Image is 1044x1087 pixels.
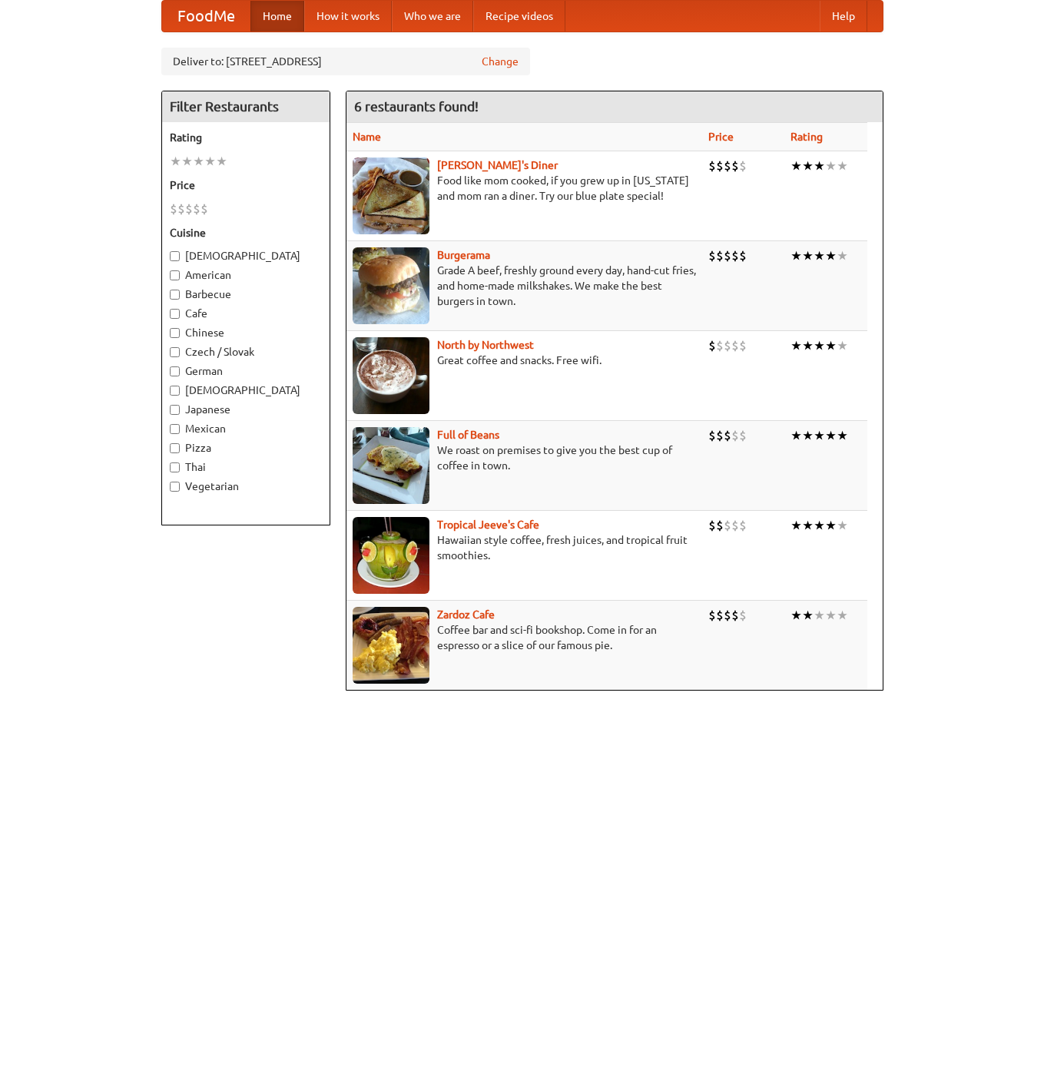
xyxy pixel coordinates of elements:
[353,427,429,504] img: beans.jpg
[170,270,180,280] input: American
[170,328,180,338] input: Chinese
[724,157,731,174] li: $
[437,608,495,621] a: Zardoz Cafe
[353,622,696,653] p: Coffee bar and sci-fi bookshop. Come in for an espresso or a slice of our famous pie.
[825,607,837,624] li: ★
[170,440,322,456] label: Pizza
[170,462,180,472] input: Thai
[170,424,180,434] input: Mexican
[790,337,802,354] li: ★
[353,131,381,143] a: Name
[820,1,867,31] a: Help
[708,337,716,354] li: $
[185,200,193,217] li: $
[170,267,322,283] label: American
[814,427,825,444] li: ★
[353,247,429,324] img: burgerama.jpg
[170,130,322,145] h5: Rating
[193,153,204,170] li: ★
[353,442,696,473] p: We roast on premises to give you the best cup of coffee in town.
[739,157,747,174] li: $
[731,607,739,624] li: $
[708,131,734,143] a: Price
[170,177,322,193] h5: Price
[437,519,539,531] a: Tropical Jeeve's Cafe
[837,607,848,624] li: ★
[170,479,322,494] label: Vegetarian
[825,157,837,174] li: ★
[837,517,848,534] li: ★
[482,54,519,69] a: Change
[216,153,227,170] li: ★
[802,337,814,354] li: ★
[790,517,802,534] li: ★
[724,337,731,354] li: $
[170,366,180,376] input: German
[716,337,724,354] li: $
[353,353,696,368] p: Great coffee and snacks. Free wifi.
[392,1,473,31] a: Who we are
[170,344,322,360] label: Czech / Slovak
[790,131,823,143] a: Rating
[716,157,724,174] li: $
[437,429,499,441] a: Full of Beans
[170,405,180,415] input: Japanese
[304,1,392,31] a: How it works
[739,247,747,264] li: $
[790,247,802,264] li: ★
[790,427,802,444] li: ★
[825,337,837,354] li: ★
[708,607,716,624] li: $
[177,200,185,217] li: $
[837,157,848,174] li: ★
[802,157,814,174] li: ★
[353,532,696,563] p: Hawaiian style coffee, fresh juices, and tropical fruit smoothies.
[708,427,716,444] li: $
[170,482,180,492] input: Vegetarian
[170,386,180,396] input: [DEMOGRAPHIC_DATA]
[814,247,825,264] li: ★
[739,517,747,534] li: $
[802,247,814,264] li: ★
[802,427,814,444] li: ★
[170,421,322,436] label: Mexican
[708,157,716,174] li: $
[708,517,716,534] li: $
[204,153,216,170] li: ★
[353,517,429,594] img: jeeves.jpg
[193,200,201,217] li: $
[790,607,802,624] li: ★
[814,517,825,534] li: ★
[731,247,739,264] li: $
[837,337,848,354] li: ★
[181,153,193,170] li: ★
[353,337,429,414] img: north.jpg
[825,247,837,264] li: ★
[170,251,180,261] input: [DEMOGRAPHIC_DATA]
[162,91,330,122] h4: Filter Restaurants
[170,363,322,379] label: German
[353,157,429,234] img: sallys.jpg
[170,459,322,475] label: Thai
[825,517,837,534] li: ★
[353,173,696,204] p: Food like mom cooked, if you grew up in [US_STATE] and mom ran a diner. Try our blue plate special!
[724,517,731,534] li: $
[170,443,180,453] input: Pizza
[201,200,208,217] li: $
[731,517,739,534] li: $
[437,159,558,171] b: [PERSON_NAME]'s Diner
[437,339,534,351] b: North by Northwest
[731,157,739,174] li: $
[170,290,180,300] input: Barbecue
[716,517,724,534] li: $
[354,99,479,114] ng-pluralize: 6 restaurants found!
[716,427,724,444] li: $
[170,383,322,398] label: [DEMOGRAPHIC_DATA]
[353,607,429,684] img: zardoz.jpg
[437,249,490,261] b: Burgerama
[724,247,731,264] li: $
[837,427,848,444] li: ★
